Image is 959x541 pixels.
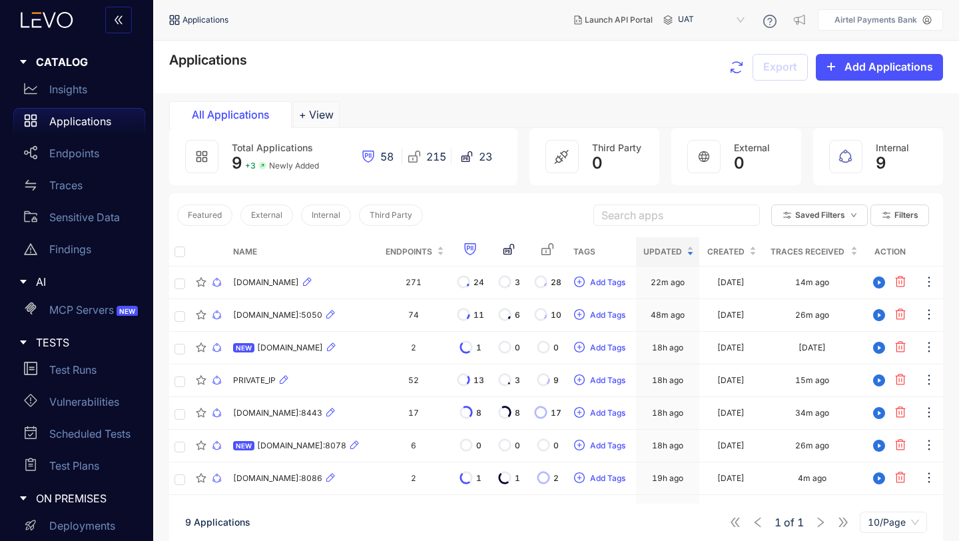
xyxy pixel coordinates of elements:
[245,161,256,171] span: + 3
[233,474,322,483] span: [DOMAIN_NAME]:8086
[869,342,889,354] span: play-circle
[922,402,936,424] button: ellipsis
[717,376,745,385] div: [DATE]
[19,494,28,503] span: caret-right
[19,57,28,67] span: caret-right
[8,328,145,356] div: TESTS
[767,245,848,259] span: Traces Received
[233,441,254,450] span: NEW
[13,108,145,140] a: Applications
[717,278,745,287] div: [DATE]
[49,460,99,472] p: Test Plans
[474,376,484,385] span: 13
[816,54,943,81] button: plusAdd Applications
[196,342,206,353] span: star
[775,516,781,528] span: 1
[553,343,559,352] span: 0
[771,205,868,226] button: Saved Filtersdown
[705,245,746,259] span: Created
[378,364,450,397] td: 52
[573,370,626,391] button: plus-circleAdd Tags
[652,474,683,483] div: 19h ago
[795,376,829,385] div: 15m ago
[734,142,770,153] span: External
[113,15,124,27] span: double-left
[8,48,145,76] div: CATALOG
[922,438,936,454] span: ellipsis
[36,492,135,504] span: ON PREMISES
[844,61,933,73] span: Add Applications
[590,343,625,352] span: Add Tags
[380,151,394,163] span: 58
[590,310,625,320] span: Add Tags
[515,376,520,385] span: 3
[922,340,936,356] span: ellipsis
[868,370,890,391] button: play-circle
[476,408,481,418] span: 8
[49,243,91,255] p: Findings
[762,237,863,267] th: Traces Received
[590,441,625,450] span: Add Tags
[378,299,450,332] td: 74
[753,54,808,81] button: Export
[36,276,135,288] span: AI
[359,205,423,226] button: Third Party
[590,376,625,385] span: Add Tags
[476,474,481,483] span: 1
[573,304,626,326] button: plus-circleAdd Tags
[228,237,378,267] th: Name
[868,500,890,522] button: play-circle
[922,500,936,522] button: ellipsis
[49,396,119,408] p: Vulnerabilities
[553,441,559,450] span: 0
[13,236,145,268] a: Findings
[869,276,889,288] span: play-circle
[233,278,299,287] span: [DOMAIN_NAME]
[474,278,484,287] span: 24
[592,154,603,173] span: 0
[699,237,761,267] th: Created
[370,211,412,220] span: Third Party
[922,406,936,421] span: ellipsis
[574,472,585,484] span: plus-circle
[426,151,446,163] span: 215
[850,212,857,219] span: down
[894,211,918,220] span: Filters
[922,308,936,323] span: ellipsis
[553,474,559,483] span: 2
[868,402,890,424] button: play-circle
[574,342,585,354] span: plus-circle
[568,237,636,267] th: Tags
[868,435,890,456] button: play-circle
[312,211,340,220] span: Internal
[574,374,585,386] span: plus-circle
[574,276,585,288] span: plus-circle
[49,115,111,127] p: Applications
[196,408,206,418] span: star
[515,310,520,320] span: 6
[196,440,206,451] span: star
[717,343,745,352] div: [DATE]
[678,9,747,31] span: UAT
[922,304,936,326] button: ellipsis
[196,473,206,484] span: star
[36,336,135,348] span: TESTS
[868,468,890,489] button: play-circle
[551,408,561,418] span: 17
[795,278,829,287] div: 14m ago
[922,468,936,489] button: ellipsis
[870,205,929,226] button: Filters
[775,516,804,528] span: of
[717,474,745,483] div: [DATE]
[734,154,745,173] span: 0
[651,310,685,320] div: 48m ago
[24,179,37,192] span: swap
[251,211,282,220] span: External
[378,397,450,430] td: 17
[922,337,936,358] button: ellipsis
[834,15,917,25] p: Airtel Payments Bank
[196,310,206,320] span: star
[795,441,829,450] div: 26m ago
[922,272,936,293] button: ellipsis
[652,343,683,352] div: 18h ago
